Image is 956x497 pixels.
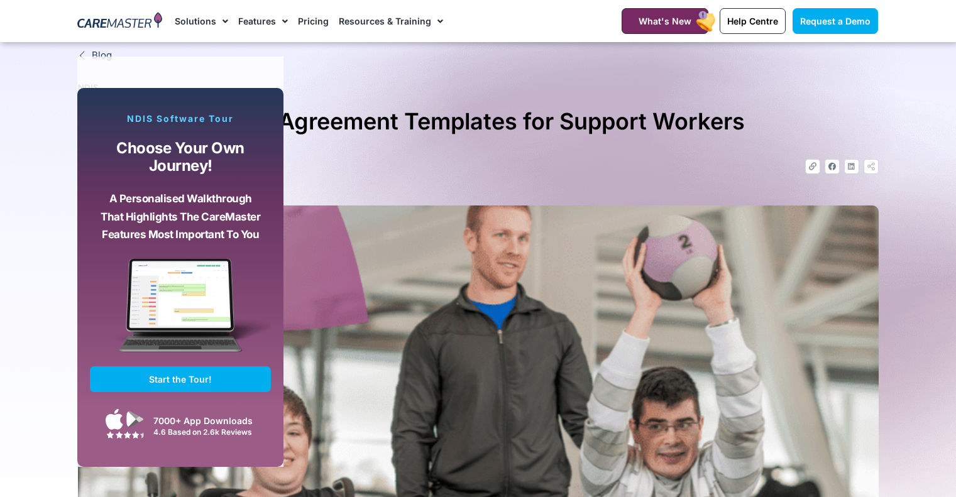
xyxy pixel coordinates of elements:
a: Request a Demo [793,8,878,34]
img: Google Play Store App Review Stars [106,431,144,439]
p: A personalised walkthrough that highlights the CareMaster features most important to you [99,190,261,244]
span: Blog [89,48,112,63]
a: What's New [622,8,708,34]
p: NDIS Software Tour [90,113,271,124]
a: Start the Tour! [90,366,271,392]
img: CareMaster Software Mockup on Screen [90,258,271,366]
img: Apple App Store Icon [106,408,123,430]
div: 7000+ App Downloads [153,414,265,427]
img: Google Play App Icon [126,410,144,429]
span: Start the Tour! [149,374,212,385]
div: 4.6 Based on 2.6k Reviews [153,427,265,437]
span: Request a Demo [800,16,871,26]
span: Help Centre [727,16,778,26]
a: Blog [78,48,879,63]
h1: Free NDIS Service Agreement Templates for Support Workers [78,103,879,140]
a: Help Centre [720,8,786,34]
p: Choose your own journey! [99,139,261,175]
img: CareMaster Logo [77,12,162,31]
span: What's New [639,16,691,26]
